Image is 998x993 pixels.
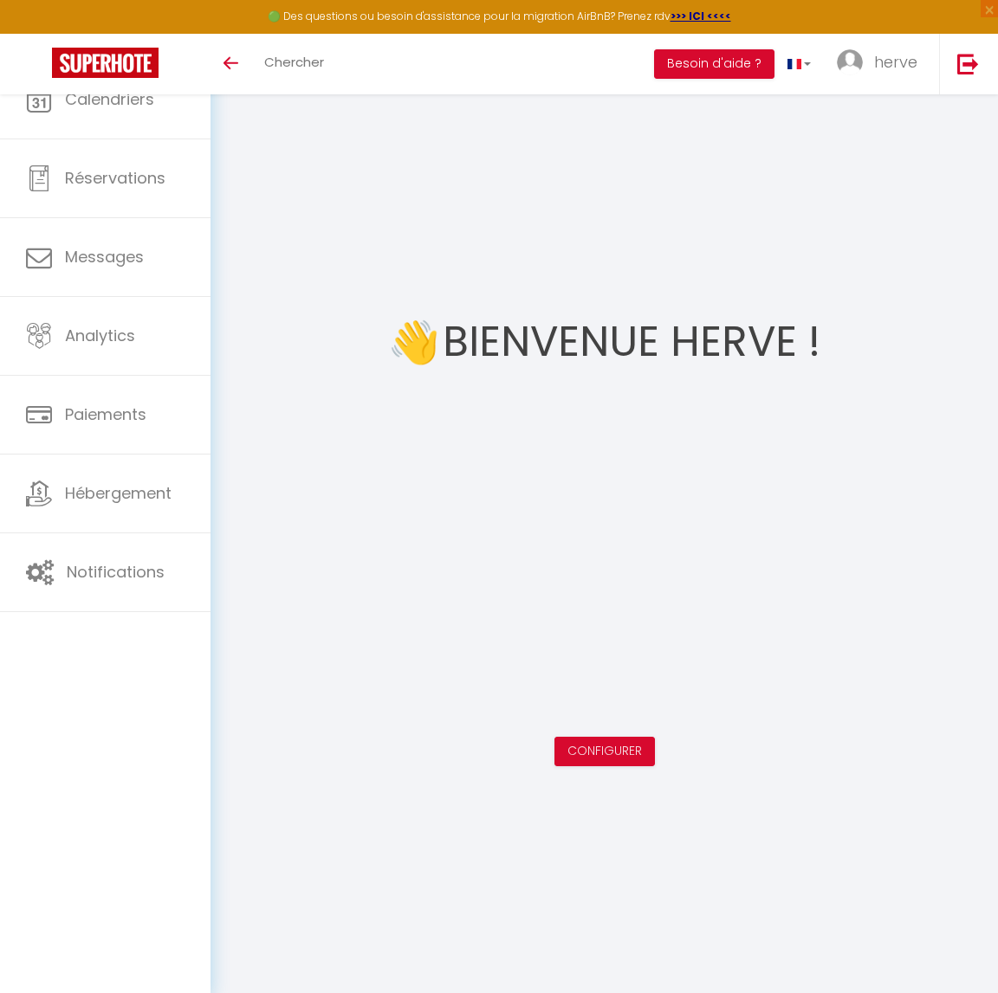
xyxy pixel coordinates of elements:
span: Analytics [65,325,135,346]
span: Hébergement [65,482,172,504]
span: Calendriers [65,88,154,110]
span: herve [874,51,917,73]
h1: Bienvenue herve ! [443,290,820,394]
a: Configurer [567,742,642,759]
button: Configurer [554,737,655,766]
button: Besoin d'aide ? [654,49,774,79]
a: >>> ICI <<<< [671,9,731,23]
span: Réservations [65,167,165,189]
span: Notifications [67,561,165,583]
iframe: welcome-outil.mov [327,394,882,706]
span: Chercher [264,53,324,71]
span: Messages [65,246,144,268]
span: Paiements [65,403,146,425]
a: Chercher [251,34,337,94]
img: Super Booking [52,48,159,78]
a: ... herve [824,34,939,94]
span: 👋 [388,310,440,375]
img: logout [957,53,979,74]
img: ... [837,49,863,75]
